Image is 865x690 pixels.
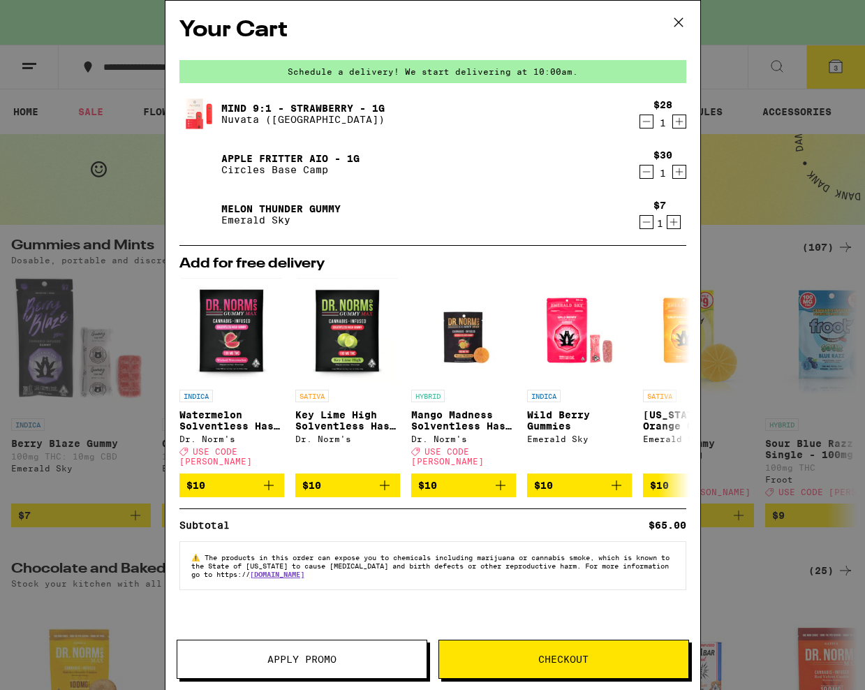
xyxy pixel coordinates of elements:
p: Nuvata ([GEOGRAPHIC_DATA]) [221,114,385,125]
button: Add to bag [527,474,632,497]
div: Emerald Sky [527,434,632,443]
a: Melon Thunder Gummy [221,203,341,214]
a: Apple Fritter AIO - 1g [221,153,360,164]
button: Decrement [639,115,653,129]
a: Open page for Key Lime High Solventless Hash Gummy from Dr. Norm's [295,278,400,474]
button: Increment [672,115,686,129]
button: Add to bag [411,474,516,497]
img: Emerald Sky - Wild Berry Gummies [527,278,632,383]
span: Hi. Need any help? [8,10,101,21]
p: Emerald Sky [221,214,341,226]
img: Dr. Norm's - Watermelon Solventless Hash Gummy [181,278,282,383]
h2: Add for free delivery [179,257,686,271]
img: Emerald Sky - California Orange Gummies [643,278,748,383]
div: Dr. Norm's [295,434,400,443]
span: $10 [186,480,205,491]
div: $65.00 [649,520,686,530]
button: Increment [672,165,686,179]
img: Apple Fritter AIO - 1g [179,145,219,184]
button: Decrement [639,165,653,179]
p: SATIVA [295,390,329,402]
button: Add to bag [643,474,748,497]
img: Dr. Norm's - Key Lime High Solventless Hash Gummy [297,278,398,383]
span: ⚠️ [191,553,205,561]
div: $30 [653,149,672,161]
p: Circles Base Camp [221,164,360,175]
button: Checkout [438,640,689,679]
p: [US_STATE] Orange Gummies [643,409,748,432]
span: $10 [534,480,553,491]
img: Mind 9:1 - Strawberry - 1g [179,94,219,133]
button: Apply Promo [177,640,427,679]
img: Dr. Norm's - Mango Madness Solventless Hash Gummy [411,278,516,383]
a: Mind 9:1 - Strawberry - 1g [221,103,385,114]
div: Schedule a delivery! We start delivering at 10:00am. [179,60,686,83]
div: Emerald Sky [643,434,748,443]
span: $10 [650,480,669,491]
div: Dr. Norm's [179,434,284,443]
div: 1 [653,218,666,229]
a: Open page for Wild Berry Gummies from Emerald Sky [527,278,632,474]
button: Decrement [639,215,653,229]
div: 1 [653,168,672,179]
span: Apply Promo [267,654,337,664]
p: Mango Madness Solventless Hash Gummy [411,409,516,432]
div: Dr. Norm's [411,434,516,443]
a: Open page for Mango Madness Solventless Hash Gummy from Dr. Norm's [411,278,516,474]
h2: Your Cart [179,15,686,46]
p: Wild Berry Gummies [527,409,632,432]
a: [DOMAIN_NAME] [250,570,304,578]
span: The products in this order can expose you to chemicals including marijuana or cannabis smoke, whi... [191,553,670,578]
a: Open page for Watermelon Solventless Hash Gummy from Dr. Norm's [179,278,284,474]
div: $28 [653,99,672,110]
span: USE CODE [PERSON_NAME] [179,447,252,466]
p: SATIVA [643,390,677,402]
button: Add to bag [295,474,400,497]
div: 1 [653,117,672,129]
p: Key Lime High Solventless Hash Gummy [295,409,400,432]
p: Watermelon Solventless Hash Gummy [179,409,284,432]
button: Increment [667,215,681,229]
div: $7 [653,200,666,211]
p: HYBRID [411,390,445,402]
div: Subtotal [179,520,239,530]
span: USE CODE [PERSON_NAME] [411,447,484,466]
a: Open page for California Orange Gummies from Emerald Sky [643,278,748,474]
span: Checkout [538,654,589,664]
button: Add to bag [179,474,284,497]
span: $10 [418,480,437,491]
img: Melon Thunder Gummy [179,195,219,234]
p: INDICA [527,390,561,402]
span: $10 [302,480,321,491]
